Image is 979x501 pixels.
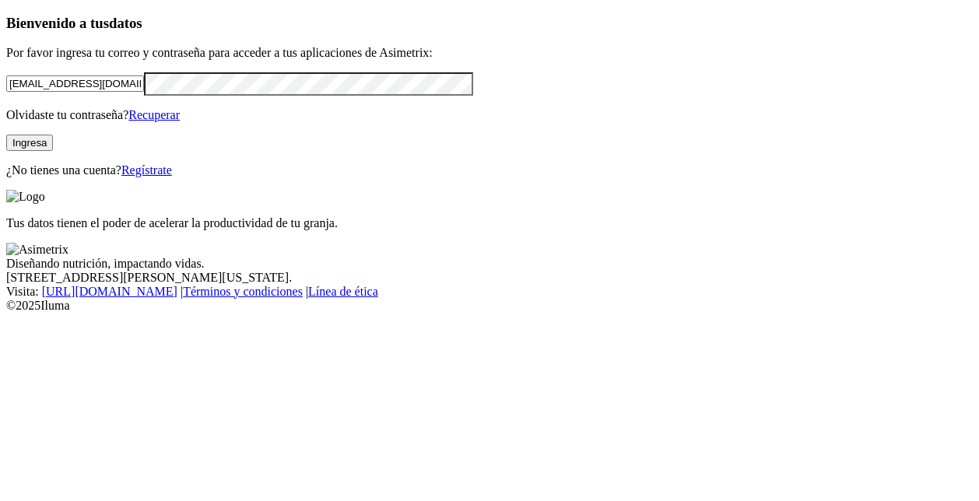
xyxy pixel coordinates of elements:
[308,285,378,298] a: Línea de ética
[6,75,144,92] input: Tu correo
[109,15,142,31] span: datos
[6,285,973,299] div: Visita : | |
[6,216,973,230] p: Tus datos tienen el poder de acelerar la productividad de tu granja.
[6,135,53,151] button: Ingresa
[128,108,180,121] a: Recuperar
[6,46,973,60] p: Por favor ingresa tu correo y contraseña para acceder a tus aplicaciones de Asimetrix:
[42,285,177,298] a: [URL][DOMAIN_NAME]
[6,190,45,204] img: Logo
[6,108,973,122] p: Olvidaste tu contraseña?
[6,257,973,271] div: Diseñando nutrición, impactando vidas.
[6,243,68,257] img: Asimetrix
[121,163,172,177] a: Regístrate
[183,285,303,298] a: Términos y condiciones
[6,163,973,177] p: ¿No tienes una cuenta?
[6,271,973,285] div: [STREET_ADDRESS][PERSON_NAME][US_STATE].
[6,15,973,32] h3: Bienvenido a tus
[6,299,973,313] div: © 2025 Iluma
